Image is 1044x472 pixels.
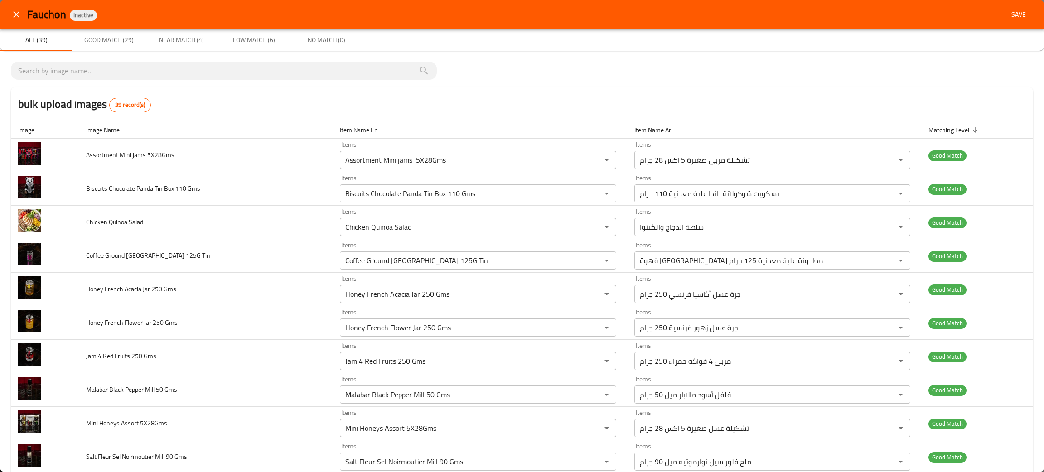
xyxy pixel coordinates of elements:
[150,34,212,46] span: Near Match (4)
[86,149,174,161] span: Assortment Mini jams 5X28Gms
[223,34,285,46] span: Low Match (6)
[86,183,200,194] span: Biscuits Chocolate Panda Tin Box 110 Gms
[5,34,67,46] span: All (39)
[928,150,967,161] span: Good Match
[600,187,613,200] button: Open
[333,121,627,139] th: Item Name En
[86,417,167,429] span: Mini Honeys Assort 5X28Gms
[5,4,27,25] button: close
[18,444,41,467] img: Salt Fleur Sel Noirmoutier Mill 90 Gms
[18,176,41,198] img: Biscuits Chocolate Panda Tin Box 110 Gms
[928,419,967,429] span: Good Match
[928,217,967,228] span: Good Match
[86,384,177,395] span: Malabar Black Pepper Mill 50 Gms
[78,34,140,46] span: Good Match (29)
[86,250,210,261] span: Coffee Ground [GEOGRAPHIC_DATA] 125G Tin
[928,284,967,295] span: Good Match
[1008,9,1029,20] span: Save
[600,154,613,166] button: Open
[18,343,41,366] img: Jam 4 Red Fruits 250 Gms
[928,452,967,462] span: Good Match
[110,101,150,110] span: 39 record(s)
[600,288,613,300] button: Open
[627,121,922,139] th: Item Name Ar
[86,216,143,228] span: Chicken Quinoa Salad
[600,254,613,267] button: Open
[109,98,151,112] div: Total records count
[894,455,907,468] button: Open
[18,96,151,112] h2: bulk upload images
[18,276,41,299] img: Honey French Acacia Jar 250 Gms
[18,410,41,433] img: Mini Honeys Assort 5X28Gms
[18,243,41,265] img: Coffee Ground Paris 125G Tin
[600,455,613,468] button: Open
[894,187,907,200] button: Open
[928,184,967,194] span: Good Match
[894,388,907,401] button: Open
[18,63,430,78] input: search
[894,288,907,300] button: Open
[600,221,613,233] button: Open
[928,352,967,362] span: Good Match
[928,251,967,261] span: Good Match
[600,422,613,434] button: Open
[27,4,66,24] span: Fauchon
[894,422,907,434] button: Open
[70,10,97,21] div: Inactive
[86,125,131,135] span: Image Name
[928,125,981,135] span: Matching Level
[600,355,613,367] button: Open
[18,310,41,332] img: Honey French Flower Jar 250 Gms
[894,154,907,166] button: Open
[295,34,357,46] span: No Match (0)
[86,350,156,362] span: Jam 4 Red Fruits 250 Gms
[894,254,907,267] button: Open
[1004,6,1033,23] button: Save
[928,318,967,328] span: Good Match
[86,283,176,295] span: Honey French Acacia Jar 250 Gms
[600,321,613,334] button: Open
[18,142,41,165] img: Assortment Mini jams 5X28Gms
[86,317,178,328] span: Honey French Flower Jar 250 Gms
[928,385,967,395] span: Good Match
[18,209,41,232] img: Chicken Quinoa Salad
[11,121,79,139] th: Image
[600,388,613,401] button: Open
[894,355,907,367] button: Open
[894,321,907,334] button: Open
[70,11,97,19] span: Inactive
[86,451,187,462] span: Salt Fleur Sel Noirmoutier Mill 90 Gms
[894,221,907,233] button: Open
[18,377,41,400] img: Malabar Black Pepper Mill 50 Gms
